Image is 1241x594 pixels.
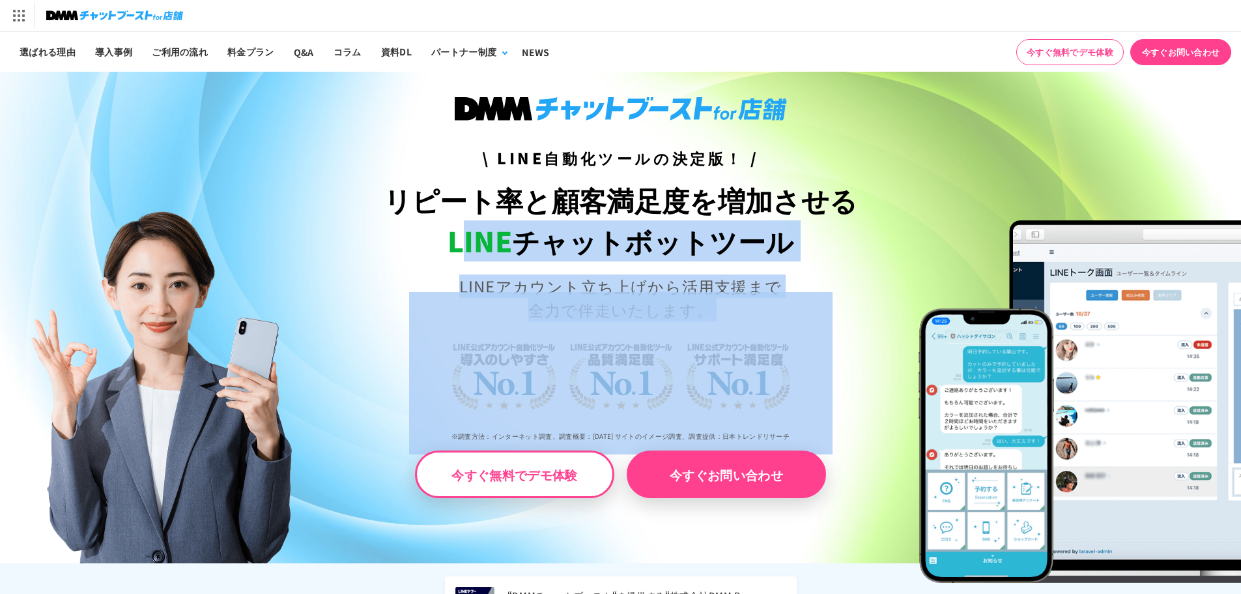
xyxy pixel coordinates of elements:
img: チャットブーストfor店舗 [46,7,183,25]
a: 今すぐ無料でデモ体験 [415,451,614,498]
a: Q&A [284,32,324,72]
h1: リピート率と顧客満足度を増加させる チャットボットツール [310,179,931,261]
h3: \ LINE自動化ツールの決定版！ / [310,147,931,170]
p: LINEアカウント立ち上げから活用支援まで 全力で伴走いたします。 [310,275,931,321]
a: 今すぐお問い合わせ [1130,39,1231,65]
img: LINE公式アカウント自動化ツール導入のしやすさNo.1｜LINE公式アカウント自動化ツール品質満足度No.1｜LINE公式アカウント自動化ツールサポート満足度No.1 [409,292,833,455]
div: パートナー制度 [431,45,496,59]
img: サービス [2,2,35,29]
span: LINE [448,220,512,260]
a: 今すぐ無料でデモ体験 [1016,39,1124,65]
p: ※調査方法：インターネット調査、調査概要：[DATE] サイトのイメージ調査、調査提供：日本トレンドリサーチ [310,422,931,451]
a: 料金プラン [218,32,284,72]
a: 導入事例 [85,32,142,72]
a: 資料DL [371,32,421,72]
a: 選ばれる理由 [10,32,85,72]
a: NEWS [512,32,559,72]
a: コラム [324,32,371,72]
a: ご利用の流れ [142,32,218,72]
a: 今すぐお問い合わせ [627,451,826,498]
